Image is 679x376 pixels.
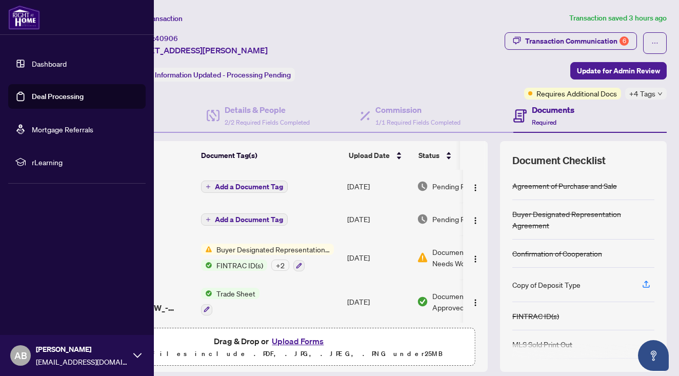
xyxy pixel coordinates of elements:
span: [PERSON_NAME] [36,344,128,355]
span: 2/2 Required Fields Completed [225,118,310,126]
span: [STREET_ADDRESS][PERSON_NAME] [127,44,268,56]
span: Status [418,150,440,161]
div: Transaction Communication [525,33,629,49]
button: Logo [467,211,484,227]
span: rLearning [32,156,138,168]
span: Trade Sheet [212,288,259,299]
button: Status IconTrade Sheet [201,288,259,315]
th: Upload Date [345,141,414,170]
a: Dashboard [32,59,67,68]
button: Logo [467,249,484,266]
button: Upload Forms [269,334,327,348]
th: Status [414,141,502,170]
td: [DATE] [343,170,413,203]
div: Status: [127,68,295,82]
button: Add a Document Tag [201,181,288,193]
div: Confirmation of Cooperation [512,248,602,259]
h4: Commission [375,104,461,116]
span: Buyer Designated Representation Agreement [212,244,334,255]
span: Document Approved [432,290,496,313]
a: Deal Processing [32,92,84,101]
button: Update for Admin Review [570,62,667,80]
span: Drag & Drop or [214,334,327,348]
img: Logo [471,299,480,307]
button: Logo [467,293,484,310]
span: plus [206,184,211,189]
td: [DATE] [343,235,413,280]
span: Pending Review [432,213,484,225]
span: Information Updated - Processing Pending [155,70,291,80]
img: Logo [471,184,480,192]
span: ellipsis [651,39,658,47]
div: FINTRAC ID(s) [512,310,559,322]
span: Add a Document Tag [215,216,283,223]
p: Supported files include .PDF, .JPG, .JPEG, .PNG under 25 MB [72,348,469,360]
div: Agreement of Purchase and Sale [512,180,617,191]
span: Document Needs Work [432,246,486,269]
div: Copy of Deposit Type [512,279,581,290]
span: Requires Additional Docs [536,88,617,99]
span: Document Checklist [512,153,606,168]
span: View Transaction [128,14,183,23]
span: 40906 [155,34,178,43]
td: [DATE] [343,280,413,324]
img: logo [8,5,40,30]
button: Add a Document Tag [201,213,288,226]
span: FINTRAC ID(s) [212,260,267,271]
span: Required [532,118,556,126]
h4: Documents [532,104,574,116]
div: MLS Sold Print Out [512,339,572,350]
span: Pending Review [432,181,484,192]
button: Logo [467,178,484,194]
span: Update for Admin Review [577,63,660,79]
a: Mortgage Referrals [32,125,93,134]
img: Status Icon [201,244,212,255]
span: AB [14,348,27,363]
div: Buyer Designated Representation Agreement [512,208,654,231]
td: [DATE] [343,203,413,235]
button: Open asap [638,340,669,371]
img: Document Status [417,296,428,307]
div: + 2 [271,260,289,271]
button: Status IconBuyer Designated Representation AgreementStatus IconFINTRAC ID(s)+2 [201,244,334,271]
img: Document Status [417,181,428,192]
img: Logo [471,255,480,263]
img: Logo [471,216,480,225]
span: [EMAIL_ADDRESS][DOMAIN_NAME] [36,356,128,367]
span: +4 Tags [629,88,655,100]
div: 6 [620,36,629,46]
span: Drag & Drop orUpload FormsSupported files include .PDF, .JPG, .JPEG, .PNG under25MB [66,328,475,366]
span: plus [206,217,211,222]
span: Upload Date [349,150,390,161]
th: Document Tag(s) [197,141,345,170]
img: Document Status [417,213,428,225]
button: Add a Document Tag [201,213,288,226]
h4: Details & People [225,104,310,116]
img: Status Icon [201,260,212,271]
span: Add a Document Tag [215,183,283,190]
span: 1/1 Required Fields Completed [375,118,461,126]
img: Status Icon [201,288,212,299]
button: Transaction Communication6 [505,32,637,50]
span: down [657,91,663,96]
article: Transaction saved 3 hours ago [569,12,667,24]
img: Document Status [417,252,428,263]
